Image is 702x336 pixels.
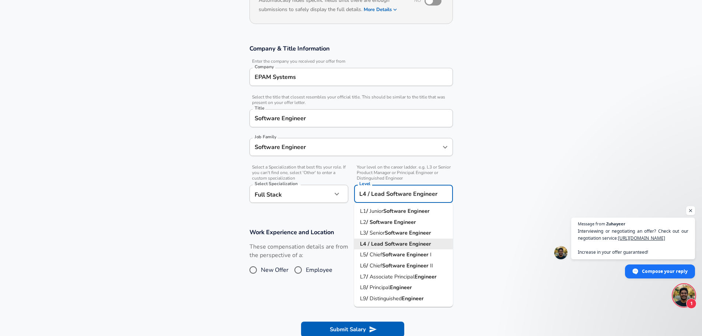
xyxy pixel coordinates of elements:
label: Select Specialization [255,181,297,186]
span: Principal [370,284,390,291]
strong: Software [382,262,406,269]
div: Full Stack [249,185,332,203]
strong: Software [385,240,409,247]
strong: Engineer [409,240,431,247]
span: L2 [360,218,366,226]
span: L3 [360,229,366,236]
h3: Work Experience and Location [249,228,453,236]
strong: Engineer [415,273,437,280]
span: Distinguished [370,295,402,302]
span: L6 [360,262,366,269]
strong: Engineer [406,262,430,269]
strong: Engineer [394,218,416,226]
span: II [430,262,433,269]
strong: / [366,284,370,291]
strong: Lead [371,240,385,247]
label: These compensation details are from the perspective of a: [249,243,348,260]
span: Chief [370,262,382,269]
span: L5 [360,251,366,258]
span: 1 [686,298,696,309]
span: Zuhayeer [606,222,625,226]
span: Compose your reply [642,265,688,278]
strong: / [366,207,370,215]
input: Software Engineer [253,141,439,153]
label: Company [255,65,274,69]
strong: Engineer [409,229,431,236]
span: Select a Specialization that best fits your role. If you can't find one, select 'Other' to enter ... [249,164,348,181]
strong: / [368,240,371,247]
input: L3 [357,188,450,200]
span: Enter the company you received your offer from [249,59,453,64]
strong: / [366,251,370,258]
span: L1 [360,207,366,215]
strong: Engineer [402,295,424,302]
span: Chief [370,251,382,258]
h3: Company & Title Information [249,44,453,53]
strong: / [366,229,370,236]
div: Open chat [673,284,695,306]
span: Your level on the career ladder. e.g. L3 or Senior Product Manager or Principal Engineer or Disti... [354,164,453,181]
strong: Software [370,218,394,226]
span: Message from [578,222,605,226]
span: Junior [370,207,383,215]
strong: / [366,262,370,269]
span: New Offer [261,266,289,274]
input: Google [253,71,450,83]
strong: Engineer [406,251,430,258]
strong: Software [385,229,409,236]
button: Open [440,142,450,152]
span: Associate Principal [370,273,415,280]
label: Job Family [255,135,276,139]
span: Interviewing or negotiating an offer? Check out our negotiation service: Increase in your offer g... [578,228,688,256]
label: Title [255,106,264,110]
span: L7 [360,273,366,280]
strong: / [366,273,370,280]
input: Software Engineer [253,112,450,124]
strong: L4 [360,240,368,247]
strong: Engineer [408,207,430,215]
strong: Engineer [390,284,412,291]
span: I [430,251,432,258]
strong: / [366,218,370,226]
span: Employee [306,266,332,274]
strong: Software [383,207,408,215]
label: Level [359,181,370,186]
strong: Software [382,251,406,258]
span: L8 [360,284,366,291]
strong: / [366,295,370,302]
button: More Details [364,4,398,15]
span: Senior [370,229,385,236]
span: Select the title that closest resembles your official title. This should be similar to the title ... [249,94,453,105]
span: L9 [360,295,366,302]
